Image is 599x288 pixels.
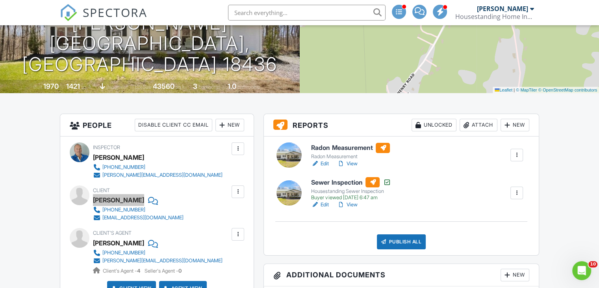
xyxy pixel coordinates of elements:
[93,214,184,222] a: [EMAIL_ADDRESS][DOMAIN_NAME]
[337,160,357,168] a: View
[93,230,132,236] span: Client's Agent
[93,237,144,249] a: [PERSON_NAME]
[412,119,456,131] div: Unlocked
[93,194,144,206] div: [PERSON_NAME]
[178,268,182,274] strong: 0
[93,163,223,171] a: [PHONE_NUMBER]
[66,82,80,90] div: 1421
[102,207,145,213] div: [PHONE_NUMBER]
[311,188,391,194] div: Housestanding Sewer Inspection
[311,160,329,168] a: Edit
[93,171,223,179] a: [PERSON_NAME][EMAIL_ADDRESS][DOMAIN_NAME]
[60,114,254,137] h3: People
[311,201,329,209] a: Edit
[60,11,147,27] a: SPECTORA
[501,269,529,281] div: New
[501,119,529,131] div: New
[311,143,390,153] h6: Radon Measurement
[93,144,120,150] span: Inspector
[135,119,212,131] div: Disable Client CC Email
[81,84,92,90] span: sq. ft.
[103,268,141,274] span: Client's Agent -
[460,119,497,131] div: Attach
[572,261,591,280] iframe: Intercom live chat
[93,187,110,193] span: Client
[198,84,220,90] span: bedrooms
[33,84,42,90] span: Built
[477,5,528,13] div: [PERSON_NAME]
[215,119,244,131] div: New
[83,4,147,21] span: SPECTORA
[264,114,539,137] h3: Reports
[137,268,140,274] strong: 4
[264,264,539,286] h3: Additional Documents
[106,84,128,90] span: basement
[93,206,184,214] a: [PHONE_NUMBER]
[311,177,391,187] h6: Sewer Inspection
[228,5,386,21] input: Search everything...
[93,151,144,163] div: [PERSON_NAME]
[538,88,597,92] a: © OpenStreetMap contributors
[60,4,77,21] img: The Best Home Inspection Software - Spectora
[516,88,537,92] a: © MapTiler
[377,234,426,249] div: Publish All
[514,88,515,92] span: |
[102,215,184,221] div: [EMAIL_ADDRESS][DOMAIN_NAME]
[193,82,197,90] div: 3
[102,250,145,256] div: [PHONE_NUMBER]
[237,84,260,90] span: bathrooms
[93,249,223,257] a: [PHONE_NUMBER]
[102,258,223,264] div: [PERSON_NAME][EMAIL_ADDRESS][DOMAIN_NAME]
[337,201,357,209] a: View
[455,13,534,21] div: Housestanding Home Inspections
[102,164,145,170] div: [PHONE_NUMBER]
[93,257,223,265] a: [PERSON_NAME][EMAIL_ADDRESS][DOMAIN_NAME]
[135,84,152,90] span: Lot Size
[495,88,512,92] a: Leaflet
[311,153,390,160] div: Radon Measurement
[228,82,236,90] div: 1.0
[311,177,391,201] a: Sewer Inspection Housestanding Sewer Inspection Buyer viewed [DATE] 6:47 am
[176,84,185,90] span: sq.ft.
[145,268,182,274] span: Seller's Agent -
[102,172,223,178] div: [PERSON_NAME][EMAIL_ADDRESS][DOMAIN_NAME]
[311,194,391,201] div: Buyer viewed [DATE] 6:47 am
[588,261,597,267] span: 10
[153,82,174,90] div: 43560
[43,82,59,90] div: 1970
[311,143,390,160] a: Radon Measurement Radon Measurement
